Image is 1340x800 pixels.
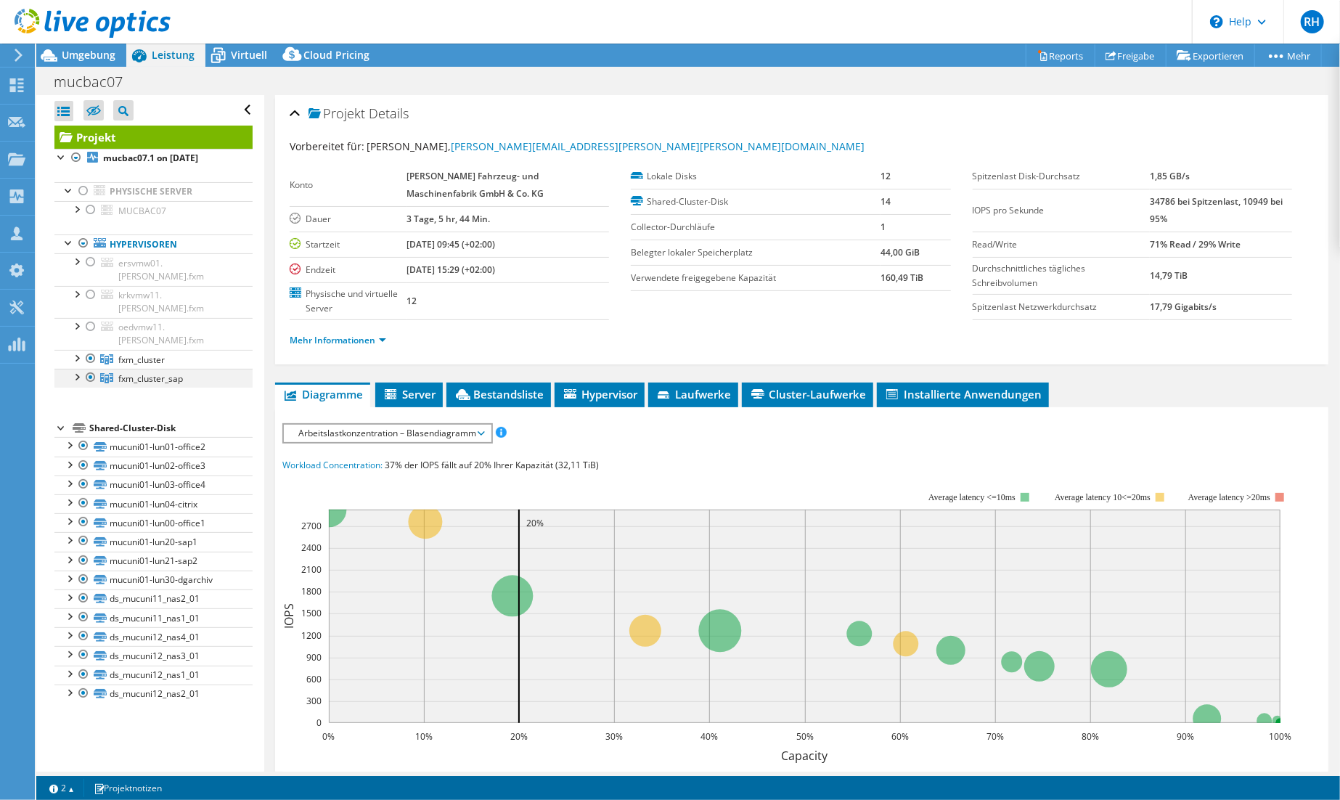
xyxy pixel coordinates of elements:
label: IOPS pro Sekunde [973,203,1151,218]
a: Hypervisoren [54,234,253,253]
div: Shared-Cluster-Disk [89,420,253,437]
b: 3 Tage, 5 hr, 44 Min. [407,213,490,225]
span: Virtuell [231,48,267,62]
b: 44,00 GiB [881,246,920,258]
label: Konto [290,178,407,192]
label: Startzeit [290,237,407,252]
span: Laufwerke [655,387,731,401]
b: [DATE] 09:45 (+02:00) [407,238,495,250]
span: Leistung [152,48,195,62]
text: Average latency >20ms [1188,492,1270,502]
text: 0% [323,730,335,743]
span: Umgebung [62,48,115,62]
label: Collector-Durchläufe [631,220,881,234]
a: mucuni01-lun01-office2 [54,437,253,456]
span: RH [1301,10,1324,33]
text: 60% [891,730,909,743]
span: Bestandsliste [454,387,544,401]
a: ds_mucuni12_nas2_01 [54,685,253,703]
svg: \n [1210,15,1223,28]
label: Vorbereitet für: [290,139,364,153]
a: ersvmw01.[PERSON_NAME].fxm [54,253,253,285]
text: 20% [510,730,528,743]
text: 0 [316,717,322,729]
a: Projektnotizen [83,779,172,797]
a: Mehr Informationen [290,334,386,346]
text: 90% [1177,730,1194,743]
label: Shared-Cluster-Disk [631,195,881,209]
b: 1,85 GB/s [1150,170,1190,182]
a: fxm_cluster [54,350,253,369]
b: 12 [881,170,891,182]
text: 40% [700,730,718,743]
label: Verwendete freigegebene Kapazität [631,271,881,285]
a: Mehr [1254,44,1322,67]
a: mucuni01-lun03-office4 [54,475,253,494]
text: 10% [415,730,433,743]
a: ds_mucuni11_nas1_01 [54,608,253,627]
b: 1 [881,221,886,233]
a: Projekt [54,126,253,149]
a: ds_mucuni12_nas4_01 [54,627,253,646]
span: fxm_cluster_sap [118,372,183,385]
label: Spitzenlast Disk-Durchsatz [973,169,1151,184]
span: Arbeitslastkonzentration – Blasendiagramm [291,425,483,442]
text: 2100 [301,563,322,576]
span: oedvmw11.[PERSON_NAME].fxm [118,321,204,346]
text: 30% [605,730,623,743]
a: krkvmw11.[PERSON_NAME].fxm [54,286,253,318]
text: 600 [306,673,322,685]
label: Durchschnittliches tägliches Schreibvolumen [973,261,1151,290]
b: 12 [407,295,417,307]
span: krkvmw11.[PERSON_NAME].fxm [118,289,204,314]
span: fxm_cluster [118,354,165,366]
span: Projekt [309,107,365,121]
text: 100% [1270,730,1292,743]
b: 14,79 TiB [1150,269,1188,282]
span: 37% der IOPS fällt auf 20% Ihrer Kapazität (32,11 TiB) [385,459,599,471]
a: mucuni01-lun30-dgarchiv [54,571,253,589]
b: 71% Read / 29% Write [1150,238,1241,250]
text: 50% [796,730,814,743]
span: Installierte Anwendungen [884,387,1042,401]
b: 14 [881,195,891,208]
a: mucuni01-lun04-citrix [54,494,253,513]
text: 1200 [301,629,322,642]
a: oedvmw11.[PERSON_NAME].fxm [54,318,253,350]
span: MUCBAC07 [118,205,166,217]
a: MUCBAC07 [54,201,253,220]
label: Read/Write [973,237,1151,252]
a: Freigabe [1095,44,1167,67]
span: Workload Concentration: [282,459,383,471]
span: ersvmw01.[PERSON_NAME].fxm [118,257,204,282]
span: [PERSON_NAME], [367,139,865,153]
text: 80% [1082,730,1099,743]
a: ds_mucuni11_nas2_01 [54,589,253,608]
a: Exportieren [1166,44,1255,67]
a: mucbac07.1 on [DATE] [54,149,253,168]
span: Cluster-Laufwerke [749,387,866,401]
text: 2400 [301,542,322,554]
a: mucuni01-lun21-sap2 [54,552,253,571]
label: Dauer [290,212,407,226]
a: ds_mucuni12_nas1_01 [54,666,253,685]
a: ds_mucuni12_nas3_01 [54,646,253,665]
span: Diagramme [282,387,363,401]
tspan: Average latency <=10ms [928,492,1016,502]
label: Physische und virtuelle Server [290,287,407,316]
a: Physische Server [54,182,253,201]
label: Lokale Disks [631,169,881,184]
b: 17,79 Gigabits/s [1150,301,1217,313]
text: Capacity [782,748,829,764]
a: mucuni01-lun00-office1 [54,513,253,532]
b: [PERSON_NAME] Fahrzeug- und Maschinenfabrik GmbH & Co. KG [407,170,544,200]
a: mucuni01-lun02-office3 [54,457,253,475]
text: 20% [526,517,544,529]
label: Spitzenlast Netzwerkdurchsatz [973,300,1151,314]
b: 160,49 TiB [881,272,923,284]
b: [DATE] 15:29 (+02:00) [407,264,495,276]
text: 2700 [301,520,322,532]
label: Belegter lokaler Speicherplatz [631,245,881,260]
text: 1500 [301,607,322,619]
a: [PERSON_NAME][EMAIL_ADDRESS][PERSON_NAME][PERSON_NAME][DOMAIN_NAME] [451,139,865,153]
